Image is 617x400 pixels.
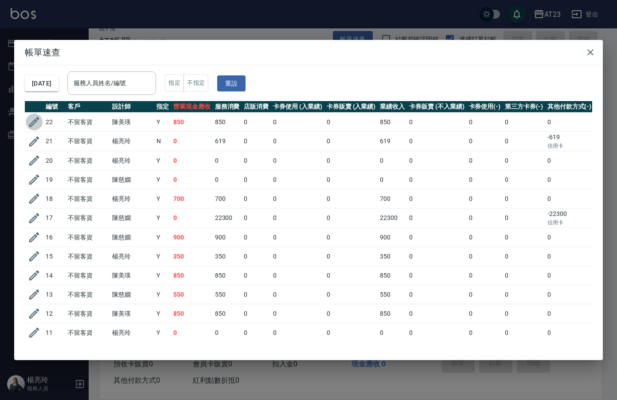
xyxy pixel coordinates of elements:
[171,208,213,228] td: 0
[110,101,154,113] th: 設計師
[43,323,66,342] td: 11
[407,228,466,247] td: 0
[324,189,378,208] td: 0
[324,285,378,304] td: 0
[43,113,66,132] td: 22
[66,170,110,189] td: 不留客資
[66,151,110,170] td: 不留客資
[407,266,466,285] td: 0
[271,285,324,304] td: 0
[242,101,271,113] th: 店販消費
[271,132,324,151] td: 0
[378,228,407,247] td: 900
[43,101,66,113] th: 編號
[43,304,66,323] td: 12
[66,285,110,304] td: 不留客資
[324,113,378,132] td: 0
[242,132,271,151] td: 0
[378,266,407,285] td: 850
[467,101,503,113] th: 卡券使用(-)
[154,247,171,266] td: Y
[154,285,171,304] td: Y
[43,132,66,151] td: 21
[242,285,271,304] td: 0
[271,101,324,113] th: 卡券使用 (入業績)
[242,323,271,342] td: 0
[110,304,154,323] td: 陳美瑛
[378,323,407,342] td: 0
[467,266,503,285] td: 0
[66,266,110,285] td: 不留客資
[43,151,66,170] td: 20
[66,228,110,247] td: 不留客資
[378,132,407,151] td: 619
[324,208,378,228] td: 0
[547,142,592,150] p: 信用卡
[407,170,466,189] td: 0
[110,189,154,208] td: 楊亮玲
[503,323,545,342] td: 0
[242,113,271,132] td: 0
[110,132,154,151] td: 楊亮玲
[43,189,66,208] td: 18
[154,228,171,247] td: Y
[242,208,271,228] td: 0
[378,304,407,323] td: 850
[545,208,594,228] td: -22300
[154,266,171,285] td: Y
[271,304,324,323] td: 0
[545,170,594,189] td: 0
[171,113,213,132] td: 850
[545,285,594,304] td: 0
[66,247,110,266] td: 不留客資
[467,323,503,342] td: 0
[547,219,592,227] p: 信用卡
[171,304,213,323] td: 850
[43,208,66,228] td: 17
[467,304,503,323] td: 0
[324,304,378,323] td: 0
[213,189,242,208] td: 700
[154,101,171,113] th: 指定
[503,132,545,151] td: 0
[213,304,242,323] td: 850
[545,151,594,170] td: 0
[154,304,171,323] td: Y
[378,189,407,208] td: 700
[213,228,242,247] td: 900
[213,266,242,285] td: 850
[43,170,66,189] td: 19
[545,101,594,113] th: 其他付款方式(-)
[66,189,110,208] td: 不留客資
[467,170,503,189] td: 0
[43,266,66,285] td: 14
[165,75,184,92] button: 指定
[378,151,407,170] td: 0
[213,170,242,189] td: 0
[154,170,171,189] td: Y
[407,151,466,170] td: 0
[545,228,594,247] td: 0
[545,266,594,285] td: 0
[503,189,545,208] td: 0
[110,170,154,189] td: 陳慈嫺
[503,101,545,113] th: 第三方卡券(-)
[467,228,503,247] td: 0
[110,151,154,170] td: 楊亮玲
[407,285,466,304] td: 0
[545,247,594,266] td: 0
[407,101,466,113] th: 卡券販賣 (不入業績)
[171,189,213,208] td: 700
[43,247,66,266] td: 15
[545,304,594,323] td: 0
[378,247,407,266] td: 350
[324,266,378,285] td: 0
[171,101,213,113] th: 營業現金應收
[213,113,242,132] td: 850
[25,75,59,92] button: [DATE]
[545,189,594,208] td: 0
[503,170,545,189] td: 0
[271,266,324,285] td: 0
[217,75,246,92] button: 重設
[154,208,171,228] td: Y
